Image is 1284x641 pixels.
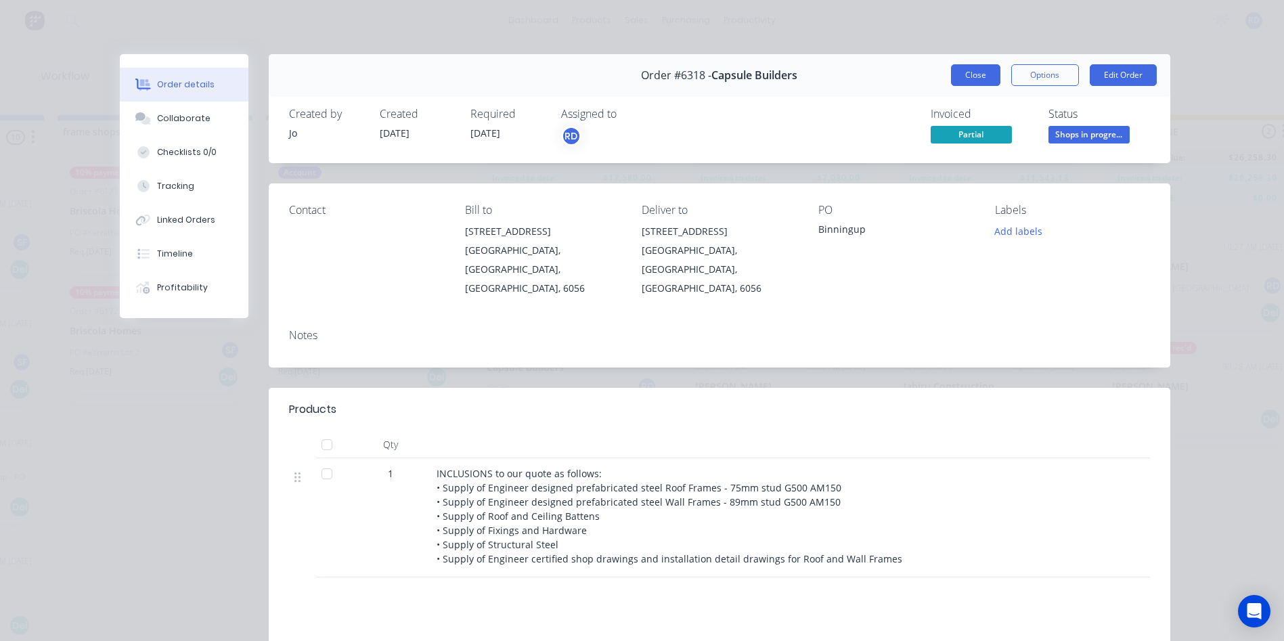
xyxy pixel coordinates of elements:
div: Qty [350,431,431,458]
button: Profitability [120,271,248,305]
div: Bill to [465,204,620,217]
span: [DATE] [380,127,409,139]
span: Shops in progre... [1048,126,1130,143]
div: Products [289,401,336,418]
div: Linked Orders [157,214,215,226]
button: Shops in progre... [1048,126,1130,146]
span: 1 [388,466,393,481]
div: Invoiced [931,108,1032,120]
div: Timeline [157,248,193,260]
div: Contact [289,204,444,217]
div: Jo [289,126,363,140]
button: Checklists 0/0 [120,135,248,169]
span: Capsule Builders [711,69,797,82]
div: Tracking [157,180,194,192]
div: Notes [289,329,1150,342]
button: Close [951,64,1000,86]
div: Open Intercom Messenger [1238,595,1270,627]
div: Created by [289,108,363,120]
div: [STREET_ADDRESS][GEOGRAPHIC_DATA], [GEOGRAPHIC_DATA], [GEOGRAPHIC_DATA], 6056 [465,222,620,298]
button: Timeline [120,237,248,271]
button: Add labels [988,222,1050,240]
div: [STREET_ADDRESS] [465,222,620,241]
span: Partial [931,126,1012,143]
button: Collaborate [120,102,248,135]
div: Collaborate [157,112,211,125]
div: Order details [157,79,215,91]
button: Tracking [120,169,248,203]
span: [DATE] [470,127,500,139]
span: Order #6318 - [641,69,711,82]
div: [GEOGRAPHIC_DATA], [GEOGRAPHIC_DATA], [GEOGRAPHIC_DATA], 6056 [465,241,620,298]
div: Created [380,108,454,120]
div: Binningup [818,222,973,241]
button: Linked Orders [120,203,248,237]
div: Required [470,108,545,120]
div: [STREET_ADDRESS] [642,222,797,241]
div: Status [1048,108,1150,120]
div: Deliver to [642,204,797,217]
button: RD [561,126,581,146]
div: Checklists 0/0 [157,146,217,158]
div: Assigned to [561,108,696,120]
div: Labels [995,204,1150,217]
div: [GEOGRAPHIC_DATA], [GEOGRAPHIC_DATA], [GEOGRAPHIC_DATA], 6056 [642,241,797,298]
span: INCLUSIONS to our quote as follows: • Supply of Engineer designed prefabricated steel Roof Frames... [437,467,902,565]
button: Order details [120,68,248,102]
button: Edit Order [1090,64,1157,86]
button: Options [1011,64,1079,86]
div: Profitability [157,282,208,294]
div: [STREET_ADDRESS][GEOGRAPHIC_DATA], [GEOGRAPHIC_DATA], [GEOGRAPHIC_DATA], 6056 [642,222,797,298]
div: PO [818,204,973,217]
